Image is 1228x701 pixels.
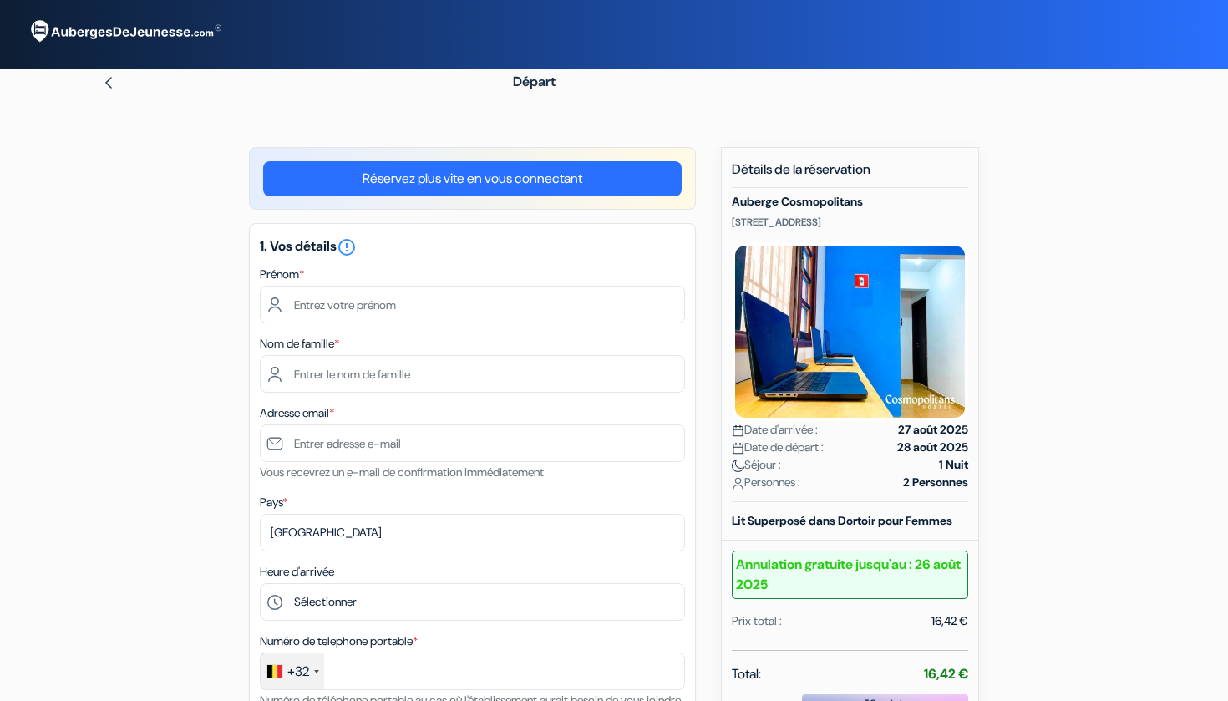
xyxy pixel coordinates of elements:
label: Nom de famille [260,335,339,353]
label: Prénom [260,266,304,283]
b: Lit Superposé dans Dortoir pour Femmes [732,513,952,528]
input: Entrer le nom de famille [260,355,685,393]
label: Pays [260,494,287,511]
label: Numéro de telephone portable [260,632,418,650]
strong: 1 Nuit [939,456,968,474]
div: +32 [287,662,309,682]
img: moon.svg [732,460,744,472]
strong: 16,42 € [924,665,968,683]
strong: 28 août 2025 [897,439,968,456]
img: calendar.svg [732,424,744,437]
span: Personnes : [732,474,800,491]
img: calendar.svg [732,442,744,455]
strong: 27 août 2025 [898,421,968,439]
small: Vous recevrez un e-mail de confirmation immédiatement [260,465,544,480]
img: user_icon.svg [732,477,744,490]
span: Séjour : [732,456,781,474]
input: Entrez votre prénom [260,286,685,323]
label: Adresse email [260,404,334,422]
p: [STREET_ADDRESS] [732,216,968,229]
div: 16,42 € [931,612,968,630]
span: Total: [732,664,761,684]
h5: Auberge Cosmopolitans [732,195,968,209]
h5: Détails de la réservation [732,161,968,188]
img: left_arrow.svg [102,76,115,89]
img: AubergesDeJeunesse.com [20,9,229,54]
label: Heure d'arrivée [260,563,334,581]
strong: 2 Personnes [903,474,968,491]
h5: 1. Vos détails [260,237,685,257]
input: Entrer adresse e-mail [260,424,685,462]
a: error_outline [337,237,357,255]
span: Date d'arrivée : [732,421,818,439]
i: error_outline [337,237,357,257]
a: Réservez plus vite en vous connectant [263,161,682,196]
div: Belgium (België): +32 [261,653,324,689]
span: Départ [513,73,556,90]
div: Prix total : [732,612,782,630]
span: Date de départ : [732,439,824,456]
b: Annulation gratuite jusqu'au : 26 août 2025 [732,551,968,599]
